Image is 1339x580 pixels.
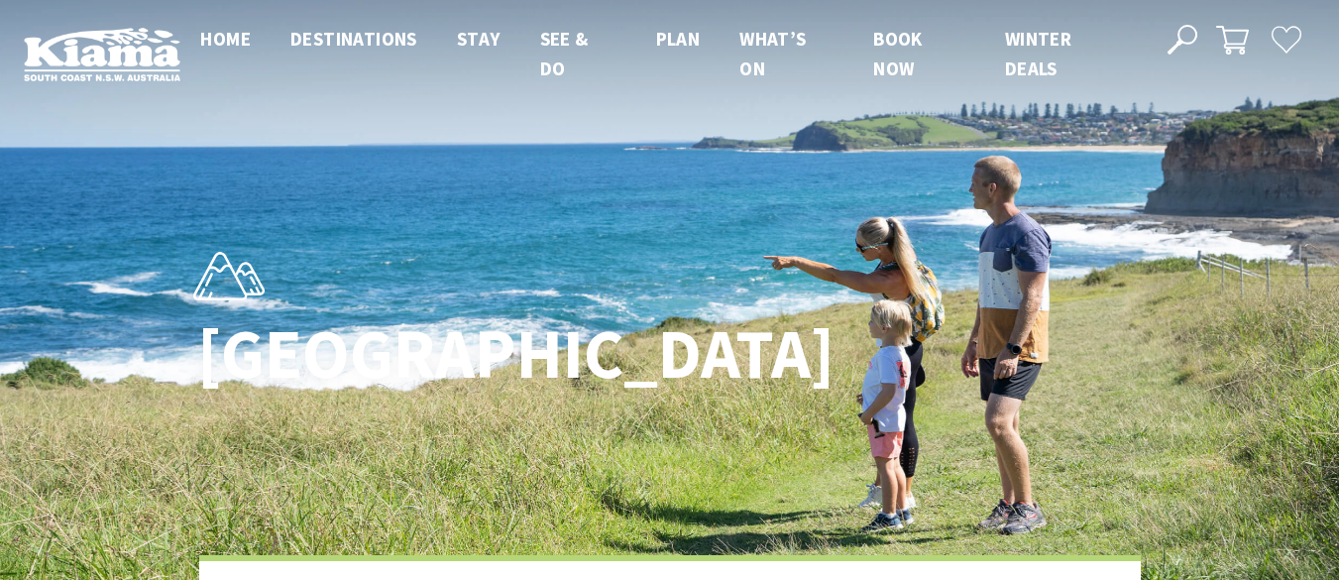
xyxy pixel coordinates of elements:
span: What’s On [739,27,806,80]
span: Home [200,27,251,51]
nav: Main Menu [180,24,1145,84]
span: Stay [457,27,501,51]
span: Book now [873,27,923,80]
span: Plan [656,27,701,51]
h1: [GEOGRAPHIC_DATA] [197,316,757,393]
span: Winter Deals [1005,27,1071,80]
span: Destinations [290,27,417,51]
span: See & Do [540,27,589,80]
img: Kiama Logo [24,27,180,81]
